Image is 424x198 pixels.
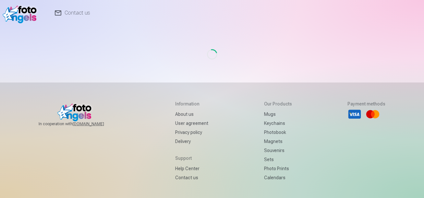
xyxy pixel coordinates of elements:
[264,146,292,155] a: Souvenirs
[264,128,292,137] a: Photobook
[73,121,120,126] a: [DOMAIN_NAME]
[175,164,208,173] a: Help Center
[264,137,292,146] a: Magnets
[264,101,292,107] h5: Our products
[175,119,208,128] a: User agreement
[264,164,292,173] a: Photo prints
[264,119,292,128] a: Keychains
[175,128,208,137] a: Privacy policy
[175,173,208,182] a: Contact us
[264,155,292,164] a: Sets
[264,173,292,182] a: Calendars
[39,121,120,126] span: In cooperation with
[366,107,380,121] li: Mastercard
[175,137,208,146] a: Delivery
[175,155,208,161] h5: Support
[175,101,208,107] h5: Information
[264,110,292,119] a: Mugs
[3,3,40,23] img: /v1
[347,101,385,107] h5: Payment methods
[347,107,362,121] li: Visa
[175,110,208,119] a: About us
